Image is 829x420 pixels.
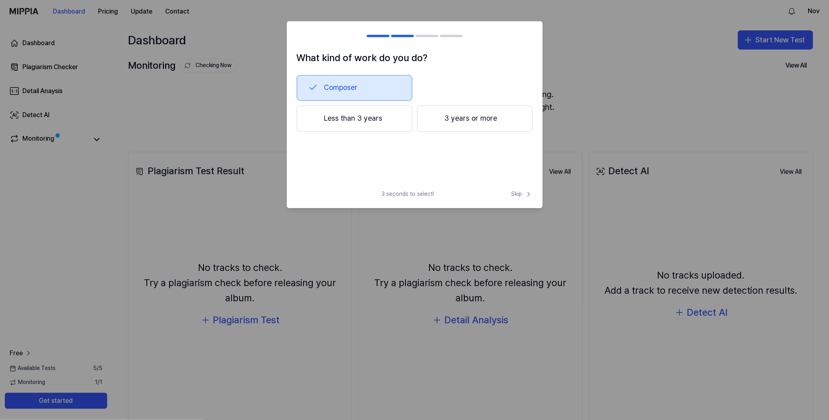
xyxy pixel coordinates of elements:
[511,190,533,198] span: Skip
[382,190,434,198] span: 3 seconds to select!
[297,50,533,66] h1: What kind of work do you do?
[510,190,533,198] button: Skip
[297,105,412,132] button: Less than 3 years
[297,75,412,101] button: Composer
[417,105,533,132] button: 3 years or more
